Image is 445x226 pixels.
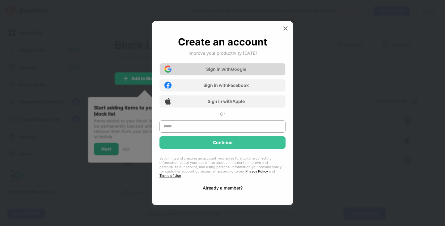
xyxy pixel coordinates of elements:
[203,185,243,190] div: Already a member?
[206,66,246,72] div: Sign in with Google
[245,169,268,173] a: Privacy Policy
[189,50,257,56] div: Improve your productivity [DATE]
[213,140,232,145] div: Continue
[220,111,225,117] div: Or
[164,82,172,89] img: facebook-icon.png
[159,156,286,178] div: By joining and creating an account, you agree to BlockSite collecting information about your use ...
[164,98,172,105] img: apple-icon.png
[159,173,181,178] a: Terms of Use
[203,83,249,88] div: Sign in with Facebook
[178,36,267,48] div: Create an account
[164,66,172,73] img: google-icon.png
[208,99,245,104] div: Sign in with Apple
